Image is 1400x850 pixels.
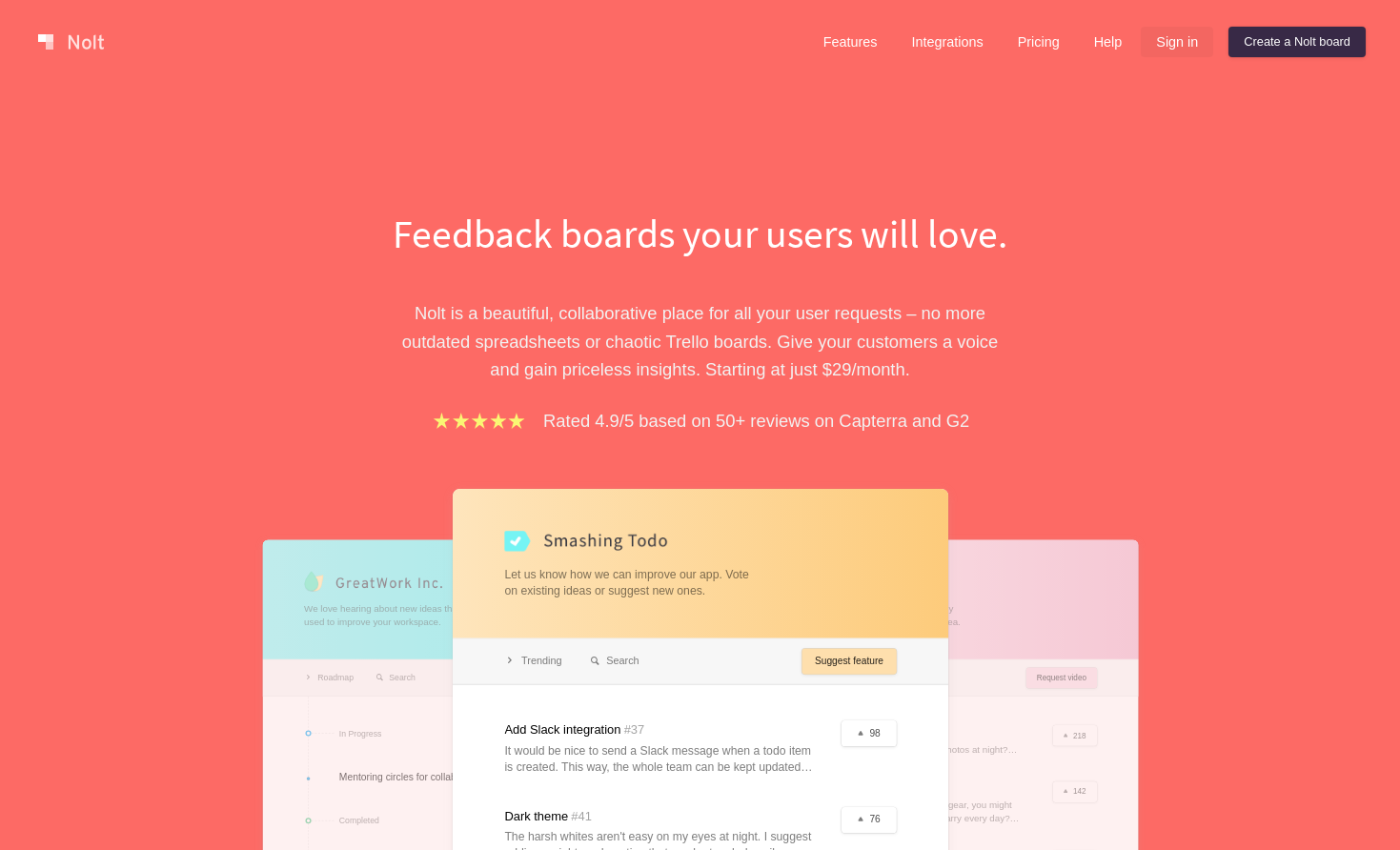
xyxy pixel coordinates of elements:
[1228,27,1366,57] a: Create a Nolt board
[372,299,1029,383] p: Nolt is a beautiful, collaborative place for all your user requests – no more outdated spreadshee...
[1141,27,1213,57] a: Sign in
[372,206,1029,261] h1: Feedback boards your users will love.
[896,27,998,57] a: Integrations
[1079,27,1138,57] a: Help
[1003,27,1075,57] a: Pricing
[543,407,969,435] p: Rated 4.9/5 based on 50+ reviews on Capterra and G2
[431,410,528,432] img: stars.b067e34983.png
[808,27,893,57] a: Features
